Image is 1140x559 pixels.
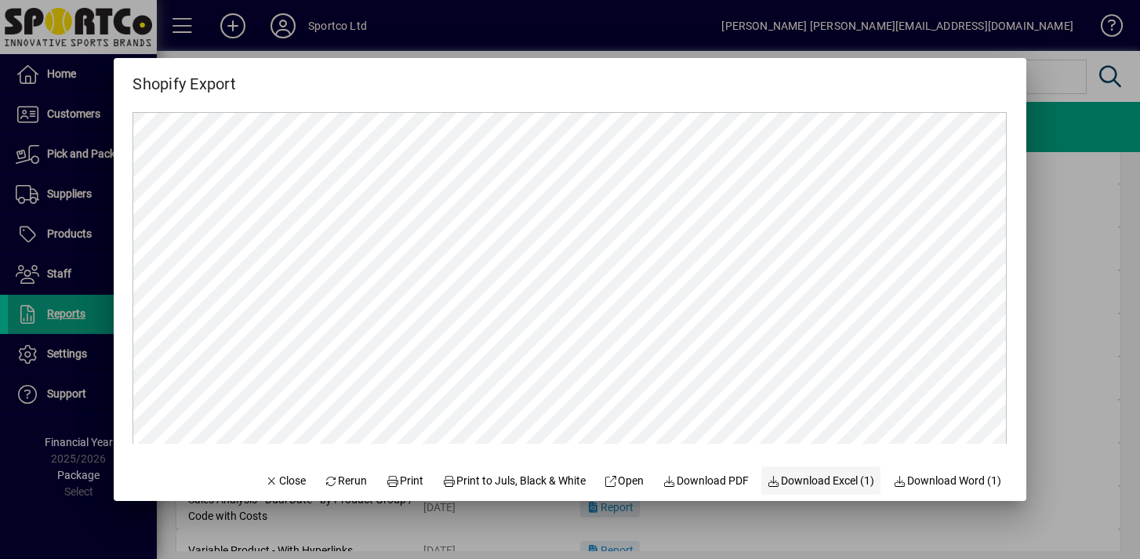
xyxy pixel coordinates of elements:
a: Download PDF [656,466,755,495]
span: Download PDF [663,473,749,489]
a: Open [598,466,651,495]
span: Download Word (1) [893,473,1001,489]
span: Print to Juls, Black & White [442,473,586,489]
button: Download Word (1) [887,466,1007,495]
span: Download Excel (1) [768,473,875,489]
span: Open [604,473,644,489]
button: Close [259,466,312,495]
span: Close [265,473,306,489]
h2: Shopify Export [114,58,255,96]
span: Print [386,473,423,489]
span: Rerun [325,473,368,489]
button: Print to Juls, Black & White [436,466,592,495]
button: Download Excel (1) [761,466,881,495]
button: Print [379,466,430,495]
